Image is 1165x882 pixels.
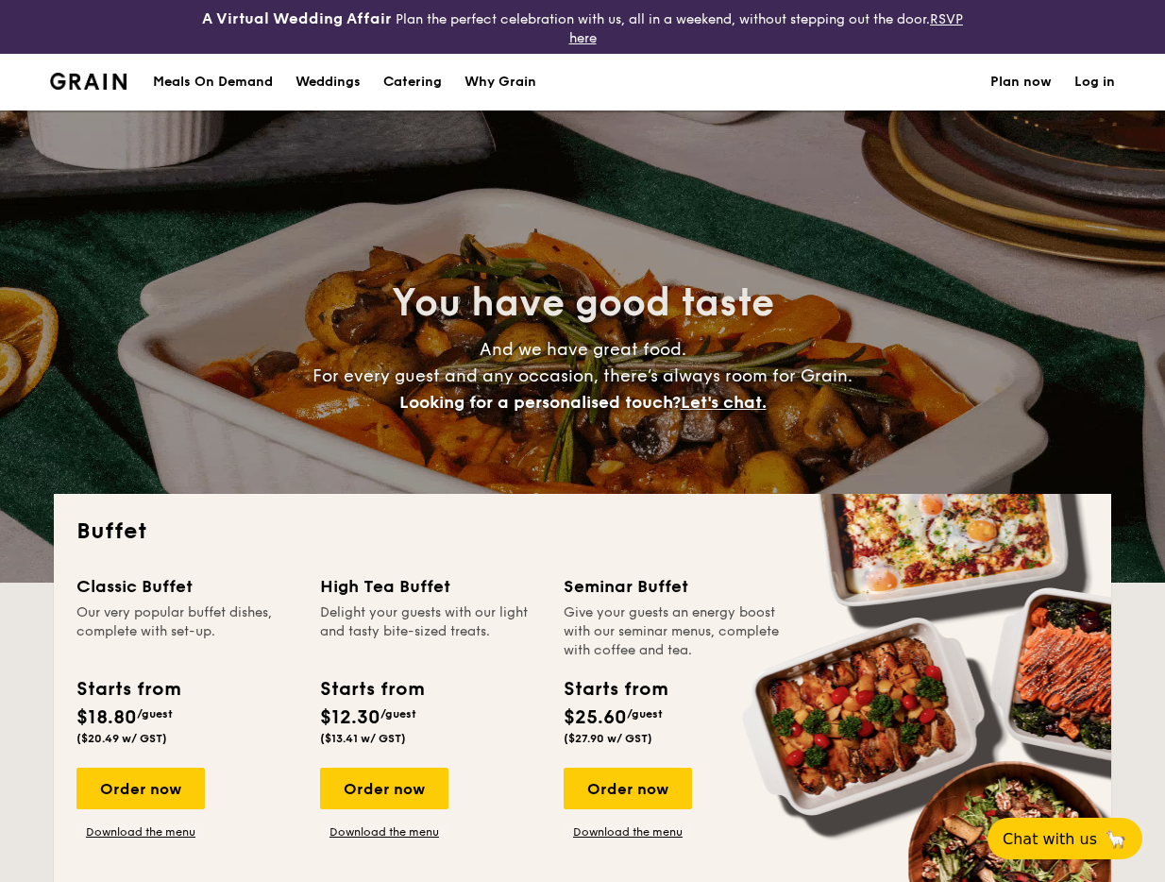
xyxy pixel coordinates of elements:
span: Let's chat. [681,392,767,413]
div: Give your guests an energy boost with our seminar menus, complete with coffee and tea. [564,603,785,660]
span: /guest [380,707,416,721]
h1: Catering [383,54,442,110]
span: ($20.49 w/ GST) [76,732,167,745]
span: /guest [627,707,663,721]
a: Download the menu [320,824,448,840]
a: Log in [1074,54,1115,110]
a: Download the menu [564,824,692,840]
div: Weddings [295,54,361,110]
span: $25.60 [564,706,627,729]
span: $12.30 [320,706,380,729]
div: Delight your guests with our light and tasty bite-sized treats. [320,603,541,660]
img: Grain [50,73,127,90]
a: Weddings [284,54,372,110]
span: /guest [137,707,173,721]
span: 🦙 [1105,828,1127,850]
div: Seminar Buffet [564,573,785,600]
span: ($13.41 w/ GST) [320,732,406,745]
a: Logotype [50,73,127,90]
button: Chat with us🦙 [988,818,1142,859]
a: Plan now [990,54,1052,110]
div: Starts from [320,675,423,704]
div: High Tea Buffet [320,573,541,600]
span: And we have great food. For every guest and any occasion, there’s always room for Grain. [312,339,853,413]
span: Looking for a personalised touch? [399,392,681,413]
div: Meals On Demand [153,54,273,110]
span: ($27.90 w/ GST) [564,732,652,745]
h4: A Virtual Wedding Affair [202,8,392,30]
div: Why Grain [464,54,536,110]
div: Our very popular buffet dishes, complete with set-up. [76,603,297,660]
div: Starts from [76,675,179,704]
div: Plan the perfect celebration with us, all in a weekend, without stepping out the door. [194,8,971,46]
div: Order now [320,768,448,809]
span: $18.80 [76,706,137,729]
div: Classic Buffet [76,573,297,600]
a: Why Grain [453,54,548,110]
a: Download the menu [76,824,205,840]
div: Starts from [564,675,667,704]
div: Order now [564,768,692,809]
a: Meals On Demand [142,54,284,110]
span: Chat with us [1003,830,1097,848]
a: Catering [372,54,453,110]
h2: Buffet [76,517,1089,547]
span: You have good taste [392,280,774,326]
div: Order now [76,768,205,809]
